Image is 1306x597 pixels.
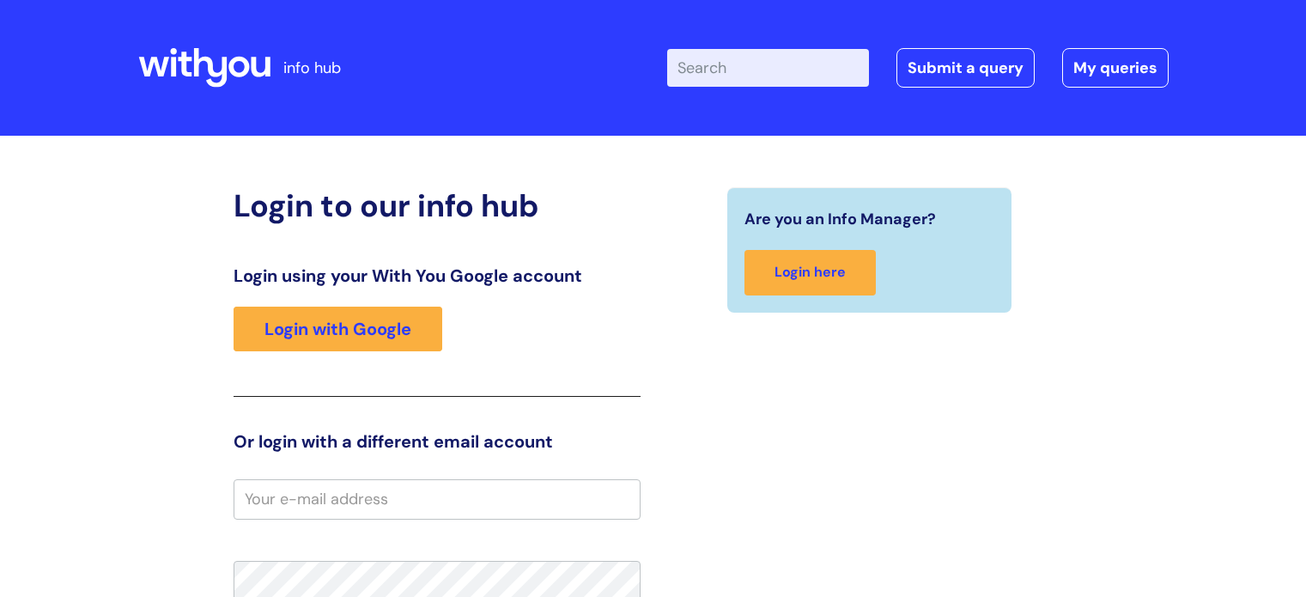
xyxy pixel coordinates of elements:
[234,187,641,224] h2: Login to our info hub
[283,54,341,82] p: info hub
[744,205,936,233] span: Are you an Info Manager?
[667,49,869,87] input: Search
[234,479,641,519] input: Your e-mail address
[234,307,442,351] a: Login with Google
[234,431,641,452] h3: Or login with a different email account
[896,48,1035,88] a: Submit a query
[744,250,876,295] a: Login here
[234,265,641,286] h3: Login using your With You Google account
[1062,48,1169,88] a: My queries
